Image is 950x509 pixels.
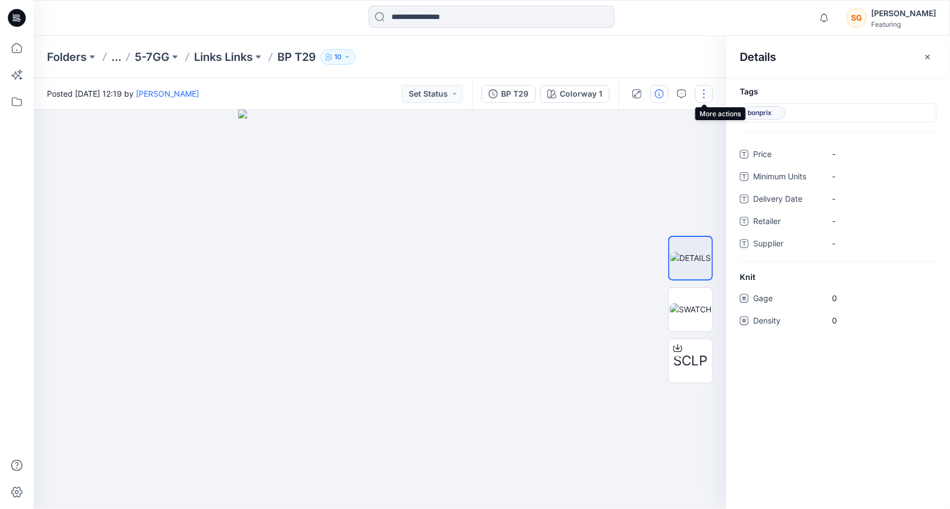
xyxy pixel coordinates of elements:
span: SCLP [674,351,708,371]
a: Links Links [194,49,253,65]
a: 5-7GG [135,49,169,65]
button: Colorway 1 [540,85,609,103]
span: Retailer [753,215,820,230]
button: ... [111,49,121,65]
span: - [832,148,929,160]
h2: Details [740,50,776,64]
div: SG [847,8,867,28]
div: [PERSON_NAME] [871,7,936,20]
span: - [832,237,929,249]
span: 0 [832,315,929,326]
span: Delivery Date [753,192,820,208]
p: 10 [334,51,342,63]
span: Density [753,314,820,330]
div: Colorway 1 [560,88,602,100]
span: 0 [832,292,929,304]
div: BP T29 [501,88,528,100]
span: bonprix [748,106,781,120]
p: BP T29 [277,49,316,65]
span: - [832,170,929,182]
a: Folders [47,49,87,65]
img: SWATCH [670,303,711,315]
span: Knit [740,271,755,283]
span: - [832,215,929,227]
a: [PERSON_NAME] [136,89,199,98]
div: Featuring [871,20,936,28]
span: Posted [DATE] 12:19 by [47,88,199,99]
button: 10 [320,49,356,65]
img: eyJhbGciOiJIUzI1NiIsImtpZCI6IjAiLCJzbHQiOiJzZXMiLCJ0eXAiOiJKV1QifQ.eyJkYXRhIjp7InR5cGUiOiJzdG9yYW... [238,110,522,509]
span: Minimum Units [753,170,820,185]
span: Supplier [753,237,820,253]
span: Gage [753,292,820,307]
span: - [832,193,929,204]
span: Price [753,148,820,163]
img: DETAILS [670,252,711,264]
button: BP T29 [481,85,536,103]
button: Details [650,85,668,103]
h4: Tags [726,87,950,97]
